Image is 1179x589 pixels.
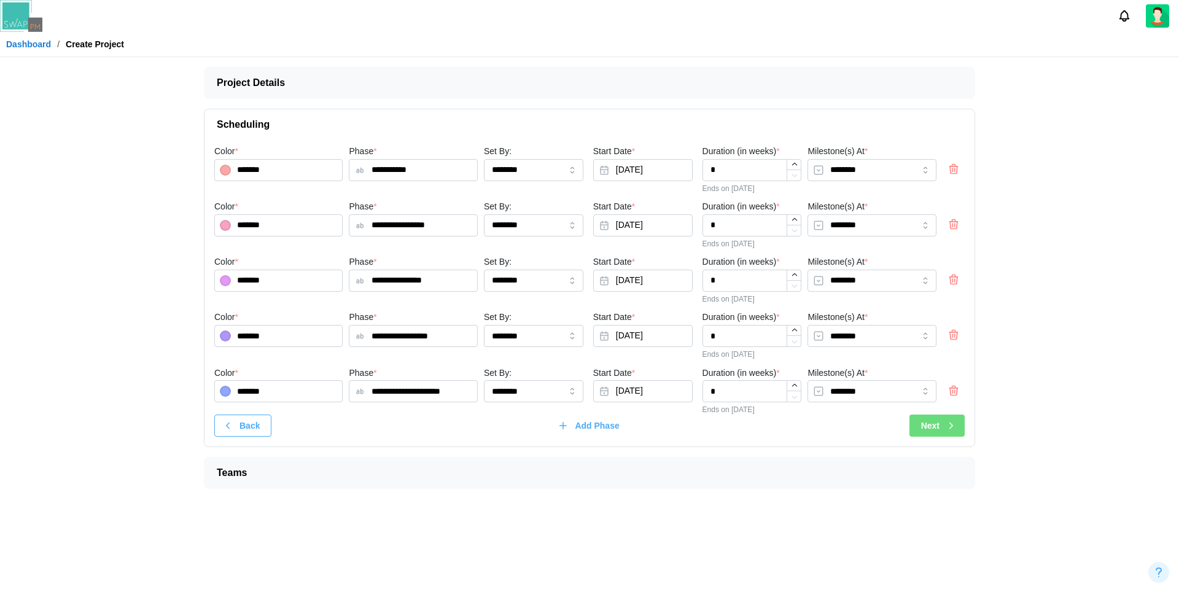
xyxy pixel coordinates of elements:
[807,311,868,324] label: Milestone(s) At
[593,380,693,402] button: Aug 15, 2025
[204,68,975,98] button: Project Details
[1146,4,1169,28] img: 2Q==
[66,40,124,49] div: Create Project
[484,145,512,158] label: Set By:
[593,367,635,380] label: Start Date
[807,255,868,269] label: Milestone(s) At
[593,255,635,269] label: Start Date
[214,255,238,269] label: Color
[807,367,868,380] label: Milestone(s) At
[1146,4,1169,28] a: Zulqarnain Khalil
[593,311,635,324] label: Start Date
[593,325,693,347] button: Aug 15, 2025
[484,255,512,269] label: Set By:
[217,458,952,488] span: Teams
[214,311,238,324] label: Color
[1114,6,1135,26] button: Notifications
[702,145,780,158] label: Duration (in weeks)
[593,145,635,158] label: Start Date
[807,145,868,158] label: Milestone(s) At
[214,367,238,380] label: Color
[550,415,631,437] button: Add Phase
[593,214,693,236] button: Aug 15, 2025
[214,415,271,437] button: Back
[349,255,376,269] label: Phase
[807,200,868,214] label: Milestone(s) At
[702,184,802,193] div: Ends on [DATE]
[593,270,693,292] button: Aug 15, 2025
[349,311,376,324] label: Phase
[702,200,780,214] label: Duration (in weeks)
[702,255,780,269] label: Duration (in weeks)
[239,415,260,436] span: Back
[484,311,512,324] label: Set By:
[57,40,60,49] div: /
[921,415,940,436] span: Next
[593,159,693,181] button: Aug 15, 2025
[349,200,376,214] label: Phase
[204,458,975,488] button: Teams
[204,109,975,140] button: Scheduling
[702,367,780,380] label: Duration (in weeks)
[204,141,975,447] div: Scheduling
[6,40,51,49] a: Dashboard
[702,311,780,324] label: Duration (in weeks)
[909,415,965,437] button: Next
[349,367,376,380] label: Phase
[484,200,512,214] label: Set By:
[217,109,952,140] span: Scheduling
[217,68,952,98] span: Project Details
[593,200,635,214] label: Start Date
[702,350,802,359] div: Ends on [DATE]
[349,145,376,158] label: Phase
[702,405,802,414] div: Ends on [DATE]
[702,240,802,248] div: Ends on [DATE]
[702,295,802,303] div: Ends on [DATE]
[484,367,512,380] label: Set By:
[575,415,619,436] span: Add Phase
[214,145,238,158] label: Color
[214,200,238,214] label: Color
